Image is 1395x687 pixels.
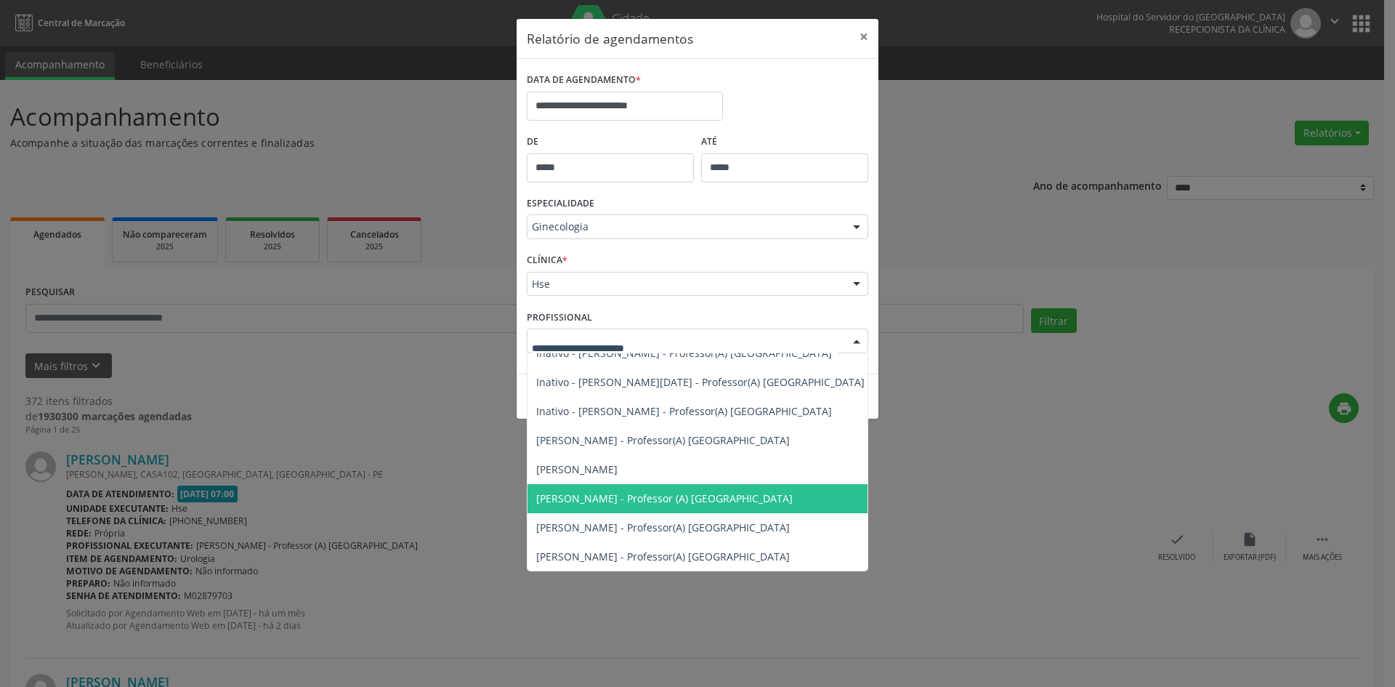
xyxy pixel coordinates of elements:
label: PROFISSIONAL [527,306,592,329]
button: Close [849,19,878,55]
span: Inativo - [PERSON_NAME] - Professor(A) [GEOGRAPHIC_DATA] [536,346,832,360]
span: Inativo - [PERSON_NAME][DATE] - Professor(A) [GEOGRAPHIC_DATA] [536,375,865,389]
h5: Relatório de agendamentos [527,29,693,48]
span: [PERSON_NAME] - Professor(A) [GEOGRAPHIC_DATA] [536,550,790,563]
span: Hse [532,277,838,292]
label: CLÍNICA [527,249,567,272]
span: Inativo - [PERSON_NAME] - Professor(A) [GEOGRAPHIC_DATA] [536,404,832,418]
span: [PERSON_NAME] [536,462,618,476]
span: Ginecologia [532,220,838,234]
span: [PERSON_NAME] - Professor (A) [GEOGRAPHIC_DATA] [536,491,793,505]
label: De [527,131,694,153]
span: [PERSON_NAME] - Professor(A) [GEOGRAPHIC_DATA] [536,521,790,534]
span: [PERSON_NAME] - Professor(A) [GEOGRAPHIC_DATA] [536,433,790,447]
label: DATA DE AGENDAMENTO [527,69,641,92]
label: ESPECIALIDADE [527,193,594,215]
label: ATÉ [701,131,868,153]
